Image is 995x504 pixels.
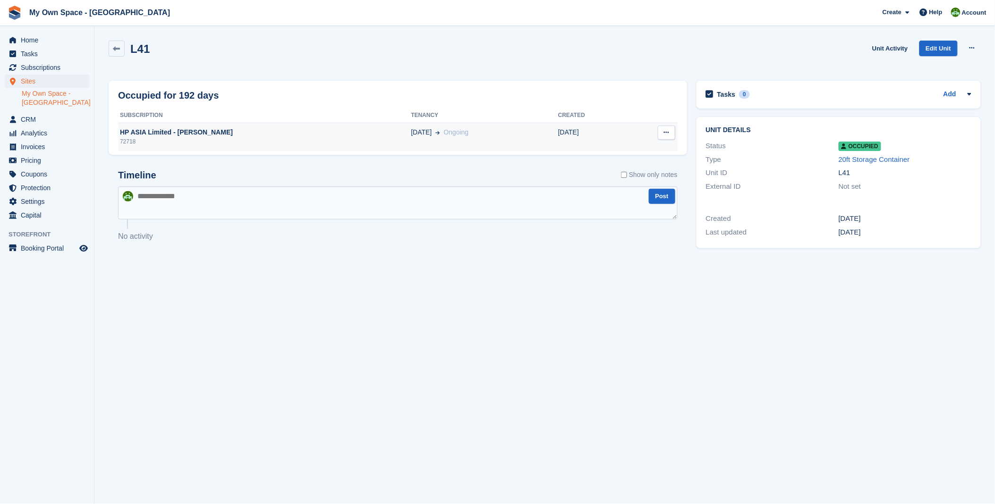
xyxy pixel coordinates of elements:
div: HP ASIA Limited - [PERSON_NAME] [118,127,411,137]
span: Ongoing [444,128,469,136]
a: menu [5,75,89,88]
span: Help [929,8,943,17]
div: Status [706,141,839,151]
a: Preview store [78,243,89,254]
span: [DATE] [411,127,432,137]
span: Account [962,8,986,17]
a: Edit Unit [919,41,958,56]
a: menu [5,168,89,181]
h2: Occupied for 192 days [118,88,219,102]
div: Unit ID [706,168,839,178]
div: Last updated [706,227,839,238]
span: Settings [21,195,77,208]
div: 72718 [118,137,411,146]
div: 0 [739,90,750,99]
a: menu [5,181,89,194]
span: Tasks [21,47,77,60]
label: Show only notes [621,170,678,180]
h2: Timeline [118,170,156,181]
a: menu [5,195,89,208]
span: CRM [21,113,77,126]
input: Show only notes [621,170,627,180]
div: Type [706,154,839,165]
span: Coupons [21,168,77,181]
h2: L41 [130,42,150,55]
a: menu [5,140,89,153]
a: My Own Space - [GEOGRAPHIC_DATA] [22,89,89,107]
a: menu [5,209,89,222]
span: Booking Portal [21,242,77,255]
a: My Own Space - [GEOGRAPHIC_DATA] [26,5,174,20]
td: [DATE] [558,123,627,151]
p: No activity [118,231,678,242]
th: Subscription [118,108,411,123]
a: Add [944,89,956,100]
img: Keely [951,8,961,17]
img: Keely [123,191,133,202]
span: Invoices [21,140,77,153]
span: Create [883,8,901,17]
h2: Tasks [717,90,736,99]
a: menu [5,154,89,167]
a: menu [5,47,89,60]
h2: Unit details [706,126,971,134]
a: Unit Activity [868,41,911,56]
a: menu [5,34,89,47]
a: menu [5,61,89,74]
a: menu [5,242,89,255]
span: Home [21,34,77,47]
th: Created [558,108,627,123]
span: Protection [21,181,77,194]
img: stora-icon-8386f47178a22dfd0bd8f6a31ec36ba5ce8667c1dd55bd0f319d3a0aa187defe.svg [8,6,22,20]
span: Occupied [839,142,881,151]
div: [DATE] [839,227,971,238]
span: Analytics [21,126,77,140]
th: Tenancy [411,108,558,123]
div: L41 [839,168,971,178]
span: Pricing [21,154,77,167]
a: menu [5,126,89,140]
div: Created [706,213,839,224]
span: Capital [21,209,77,222]
div: Not set [839,181,971,192]
div: [DATE] [839,213,971,224]
div: External ID [706,181,839,192]
span: Subscriptions [21,61,77,74]
button: Post [649,189,675,204]
span: Sites [21,75,77,88]
a: 20ft Storage Container [839,155,910,163]
a: menu [5,113,89,126]
span: Storefront [9,230,94,239]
